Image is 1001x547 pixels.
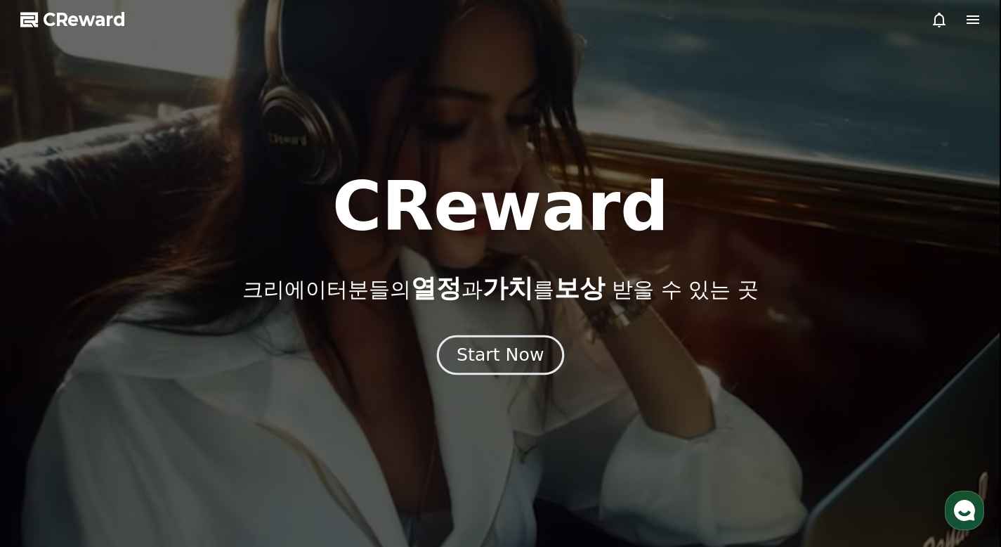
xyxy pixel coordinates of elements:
[93,430,181,465] a: 대화
[242,274,758,302] p: 크리에이터분들의 과 를 받을 수 있는 곳
[440,350,561,363] a: Start Now
[4,430,93,465] a: 홈
[44,451,53,463] span: 홈
[129,452,145,463] span: 대화
[457,343,544,367] div: Start Now
[217,451,234,463] span: 설정
[554,273,605,302] span: 보상
[483,273,533,302] span: 가치
[20,8,126,31] a: CReward
[43,8,126,31] span: CReward
[437,335,564,375] button: Start Now
[411,273,462,302] span: 열정
[181,430,270,465] a: 설정
[332,173,669,240] h1: CReward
